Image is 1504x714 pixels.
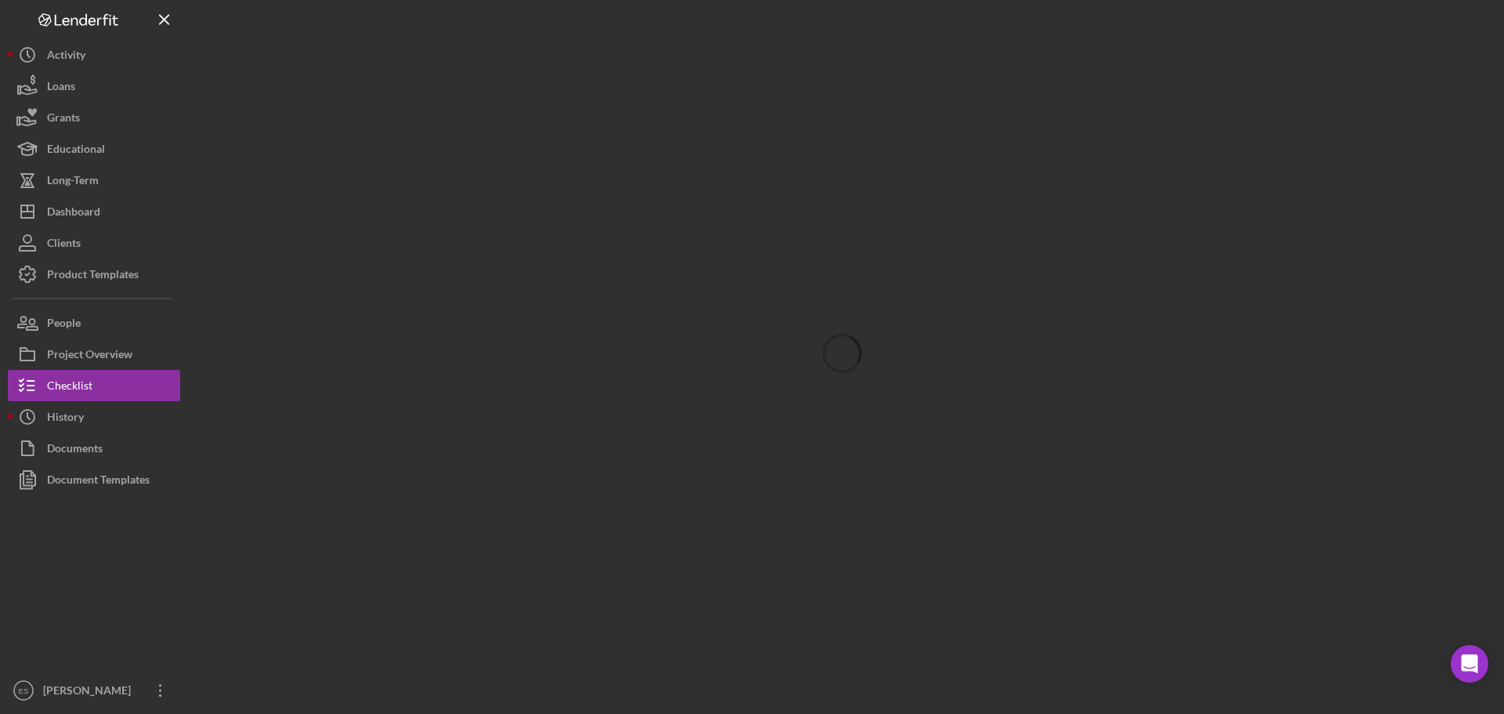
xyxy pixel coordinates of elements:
div: Documents [47,433,103,468]
button: Long-Term [8,165,180,196]
div: Dashboard [47,196,100,231]
div: Open Intercom Messenger [1451,645,1488,683]
div: Educational [47,133,105,169]
button: Loans [8,71,180,102]
div: Product Templates [47,259,139,294]
div: Long-Term [47,165,99,200]
div: Activity [47,39,85,74]
text: ES [19,687,29,695]
button: Grants [8,102,180,133]
button: ES[PERSON_NAME] [8,675,180,706]
button: Product Templates [8,259,180,290]
button: Clients [8,227,180,259]
div: History [47,401,84,437]
div: [PERSON_NAME] [39,675,141,710]
button: Activity [8,39,180,71]
div: Project Overview [47,339,132,374]
button: Educational [8,133,180,165]
div: Loans [47,71,75,106]
button: Project Overview [8,339,180,370]
div: Grants [47,102,80,137]
div: Clients [47,227,81,263]
button: People [8,307,180,339]
button: Dashboard [8,196,180,227]
div: People [47,307,81,343]
div: Document Templates [47,464,150,499]
button: Document Templates [8,464,180,495]
button: Checklist [8,370,180,401]
button: History [8,401,180,433]
div: Checklist [47,370,92,405]
button: Documents [8,433,180,464]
